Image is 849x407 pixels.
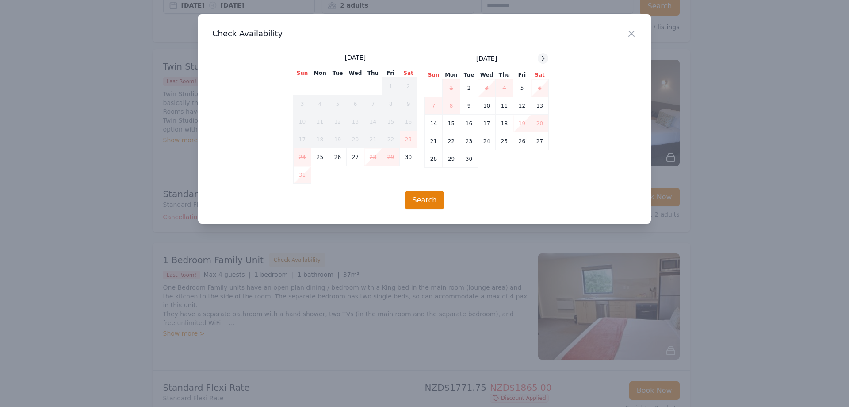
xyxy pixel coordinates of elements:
td: 28 [425,150,443,168]
td: 7 [425,97,443,115]
td: 24 [478,132,496,150]
td: 16 [400,113,417,131]
td: 27 [531,132,549,150]
td: 6 [347,95,364,113]
td: 22 [382,131,400,148]
th: Sat [400,69,417,78]
td: 21 [425,132,443,150]
td: 18 [311,131,329,148]
td: 3 [478,79,496,97]
td: 24 [294,148,311,166]
td: 2 [460,79,478,97]
td: 5 [329,95,347,113]
td: 12 [513,97,531,115]
th: Sun [294,69,311,78]
h3: Check Availability [212,28,637,39]
td: 27 [347,148,364,166]
td: 21 [364,131,382,148]
td: 10 [478,97,496,115]
td: 5 [513,79,531,97]
th: Thu [496,71,513,79]
td: 16 [460,115,478,132]
td: 26 [513,132,531,150]
td: 4 [311,95,329,113]
td: 25 [311,148,329,166]
th: Fri [382,69,400,78]
td: 20 [347,131,364,148]
td: 7 [364,95,382,113]
th: Mon [443,71,460,79]
td: 2 [400,78,417,95]
td: 19 [329,131,347,148]
td: 26 [329,148,347,166]
td: 14 [425,115,443,132]
span: [DATE] [345,53,366,62]
td: 8 [382,95,400,113]
td: 23 [460,132,478,150]
th: Wed [478,71,496,79]
th: Sun [425,71,443,79]
td: 1 [382,78,400,95]
td: 15 [382,113,400,131]
td: 11 [496,97,513,115]
th: Sat [531,71,549,79]
td: 29 [382,148,400,166]
td: 12 [329,113,347,131]
td: 1 [443,79,460,97]
td: 13 [531,97,549,115]
td: 19 [513,115,531,132]
td: 3 [294,95,311,113]
td: 11 [311,113,329,131]
td: 4 [496,79,513,97]
td: 14 [364,113,382,131]
td: 31 [294,166,311,184]
td: 25 [496,132,513,150]
td: 29 [443,150,460,168]
td: 6 [531,79,549,97]
td: 20 [531,115,549,132]
th: Fri [513,71,531,79]
td: 30 [460,150,478,168]
th: Thu [364,69,382,78]
td: 15 [443,115,460,132]
td: 17 [294,131,311,148]
th: Wed [347,69,364,78]
td: 10 [294,113,311,131]
th: Tue [329,69,347,78]
td: 22 [443,132,460,150]
td: 9 [460,97,478,115]
span: [DATE] [476,54,497,63]
th: Tue [460,71,478,79]
td: 18 [496,115,513,132]
td: 13 [347,113,364,131]
td: 8 [443,97,460,115]
button: Search [405,191,444,209]
th: Mon [311,69,329,78]
td: 30 [400,148,417,166]
td: 28 [364,148,382,166]
td: 23 [400,131,417,148]
td: 17 [478,115,496,132]
td: 9 [400,95,417,113]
